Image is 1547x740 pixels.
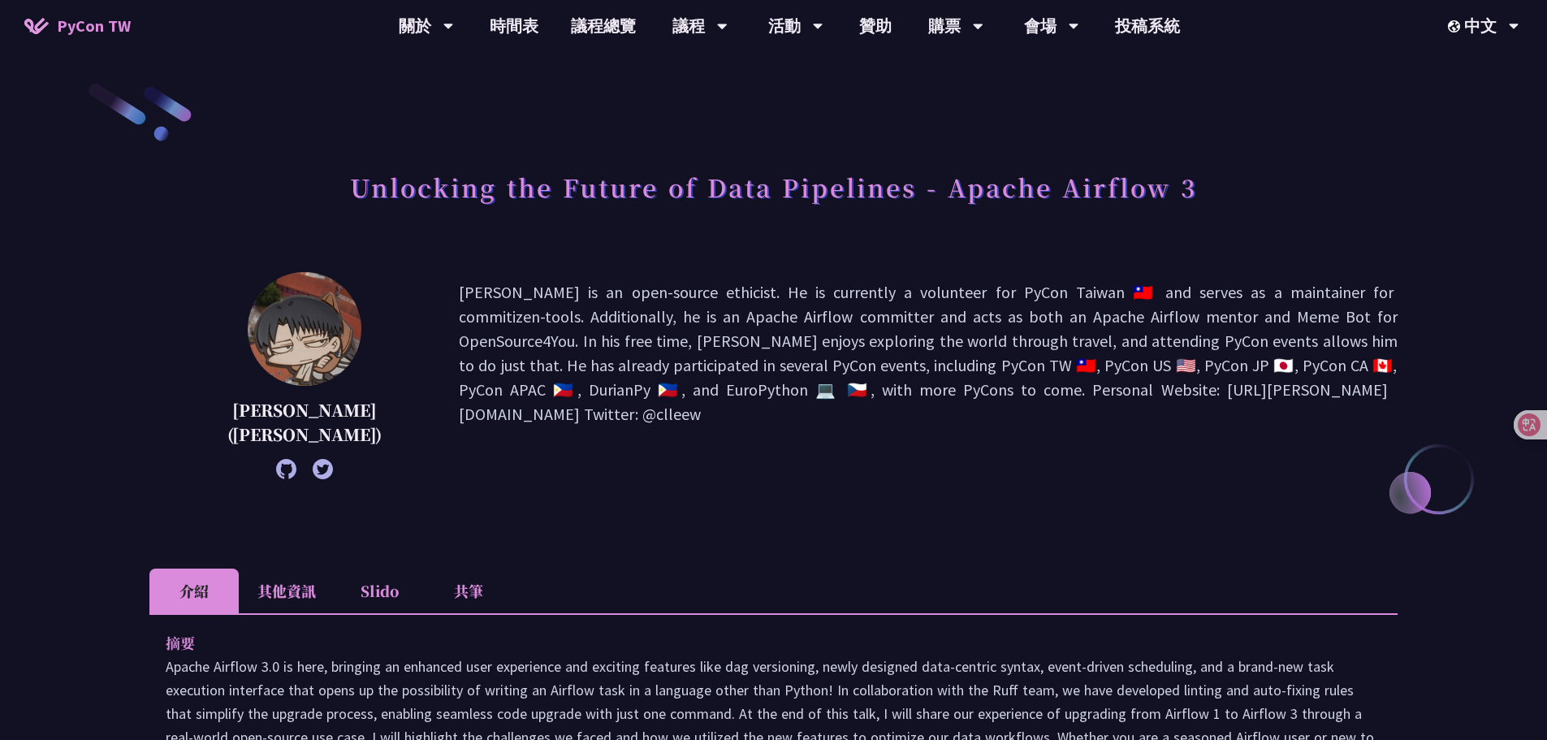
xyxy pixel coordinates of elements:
[166,631,1349,655] p: 摘要
[190,398,418,447] p: [PERSON_NAME] ([PERSON_NAME])
[8,6,147,46] a: PyCon TW
[424,569,513,613] li: 共筆
[239,569,335,613] li: 其他資訊
[350,162,1197,211] h1: Unlocking the Future of Data Pipelines - Apache Airflow 3
[335,569,424,613] li: Slido
[459,280,1398,471] p: [PERSON_NAME] is an open-source ethicist. He is currently a volunteer for PyCon Taiwan 🇹🇼 and ser...
[248,272,361,386] img: 李唯 (Wei Lee)
[1448,20,1464,32] img: Locale Icon
[24,18,49,34] img: Home icon of PyCon TW 2025
[57,14,131,38] span: PyCon TW
[149,569,239,613] li: 介紹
